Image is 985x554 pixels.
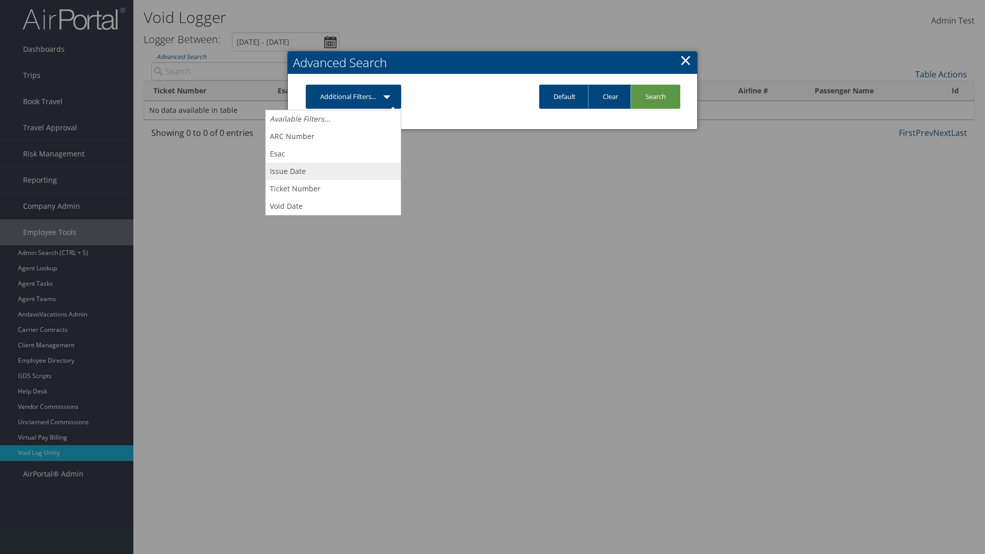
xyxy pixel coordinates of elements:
[588,85,633,109] a: Clear
[288,51,697,74] h2: Advanced Search
[539,85,590,109] a: Default
[266,128,401,145] a: ARC Number
[266,145,401,163] a: Esac
[270,114,330,124] i: Available Filters...
[266,180,401,197] a: Ticket Number
[680,50,692,70] a: Close
[266,163,401,180] a: Issue Date
[631,85,680,109] a: Search
[306,85,401,109] a: Additional Filters...
[266,197,401,215] a: Void Date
